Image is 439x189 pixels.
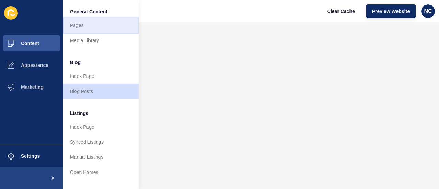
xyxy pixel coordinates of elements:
a: Media Library [63,33,139,48]
a: Blog Posts [63,84,139,99]
button: Preview Website [366,4,416,18]
span: Listings [70,110,88,117]
a: Synced Listings [63,134,139,150]
a: Manual Listings [63,150,139,165]
a: Pages [63,18,139,33]
a: Index Page [63,119,139,134]
button: Clear Cache [321,4,361,18]
span: NC [424,8,432,15]
span: General Content [70,8,107,15]
span: Clear Cache [327,8,355,15]
span: Blog [70,59,81,66]
a: Open Homes [63,165,139,180]
a: Index Page [63,69,139,84]
span: Preview Website [372,8,410,15]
